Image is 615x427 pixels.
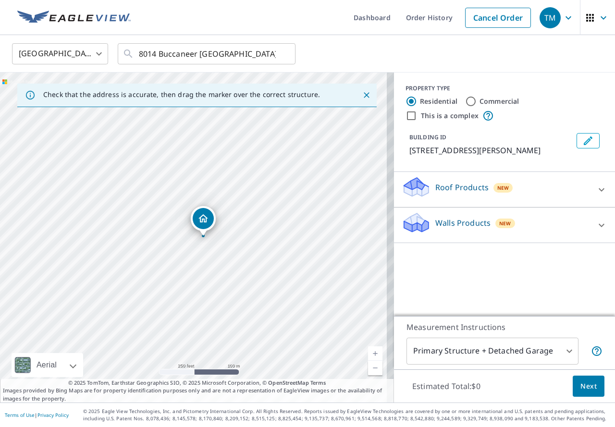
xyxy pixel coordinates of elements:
div: Aerial [34,353,60,377]
span: Your report will include the primary structure and a detached garage if one exists. [591,345,603,357]
input: Search by address or latitude-longitude [139,40,276,67]
button: Next [573,376,604,397]
span: New [497,184,509,192]
p: © 2025 Eagle View Technologies, Inc. and Pictometry International Corp. All Rights Reserved. Repo... [83,408,610,422]
label: This is a complex [421,111,479,121]
span: New [499,220,511,227]
a: Terms [310,379,326,386]
div: [GEOGRAPHIC_DATA] [12,40,108,67]
div: Aerial [12,353,83,377]
a: Privacy Policy [37,412,69,418]
button: Close [360,89,373,101]
div: Roof ProductsNew [402,176,607,203]
p: Roof Products [435,182,489,193]
p: [STREET_ADDRESS][PERSON_NAME] [409,145,573,156]
span: © 2025 TomTom, Earthstar Geographics SIO, © 2025 Microsoft Corporation, © [68,379,326,387]
a: Current Level 17, Zoom Out [368,361,382,375]
div: Walls ProductsNew [402,211,607,239]
label: Residential [420,97,457,106]
p: Estimated Total: $0 [405,376,488,397]
label: Commercial [480,97,519,106]
p: Walls Products [435,217,491,229]
img: EV Logo [17,11,131,25]
div: TM [540,7,561,28]
a: OpenStreetMap [268,379,308,386]
p: Check that the address is accurate, then drag the marker over the correct structure. [43,90,320,99]
button: Edit building 1 [577,133,600,148]
p: Measurement Instructions [406,321,603,333]
a: Current Level 17, Zoom In [368,346,382,361]
a: Terms of Use [5,412,35,418]
div: PROPERTY TYPE [406,84,603,93]
a: Cancel Order [465,8,531,28]
p: | [5,412,69,418]
p: BUILDING ID [409,133,446,141]
div: Primary Structure + Detached Garage [406,338,578,365]
span: Next [580,380,597,392]
div: Dropped pin, building 1, Residential property, 8014 Buccaneer Dr Fort Myers Beach, FL 33931 [191,206,216,236]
